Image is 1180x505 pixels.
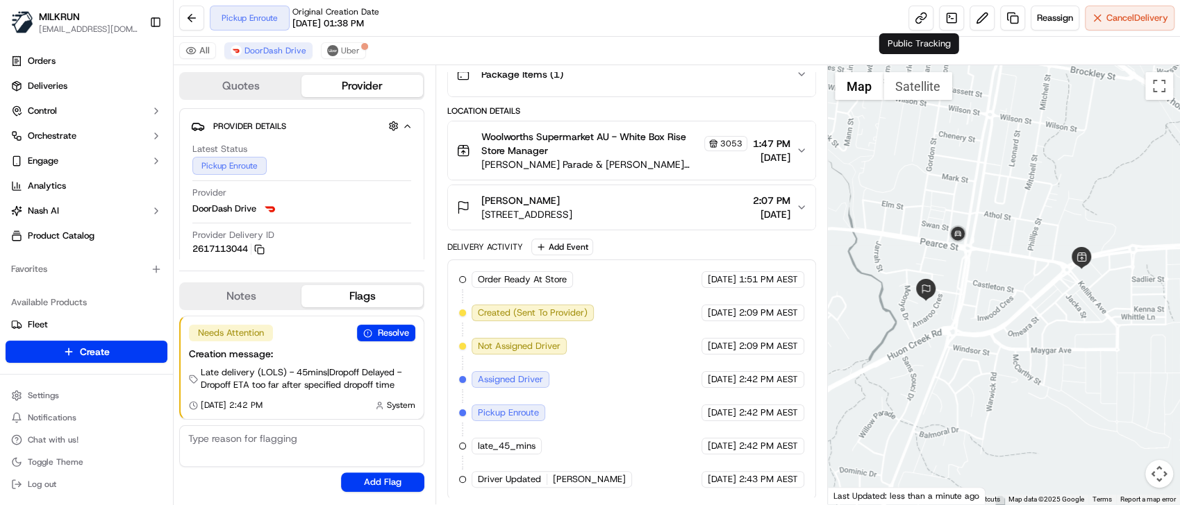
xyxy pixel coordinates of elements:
button: Engage [6,150,167,172]
img: MILKRUN [11,11,33,33]
span: Control [28,105,57,117]
a: Orders [6,50,167,72]
span: 2:07 PM [753,194,790,207]
span: DoorDash Drive [192,203,256,215]
button: Log out [6,474,167,494]
span: Assigned Driver [478,373,543,386]
span: [DATE] 01:38 PM [292,17,364,30]
span: Provider [192,187,226,199]
span: Latest Status [192,143,247,155]
span: Late delivery (LOLS) - 45mins | Dropoff Delayed - Dropoff ETA too far after specified dropoff time [201,366,415,391]
span: Uber [341,45,360,56]
span: Provider Details [213,121,286,132]
div: Favorites [6,258,167,280]
img: Google [831,486,877,504]
span: Original Creation Date [292,6,379,17]
span: Create [80,345,110,359]
button: Show satellite imagery [883,72,952,100]
span: Analytics [28,180,66,192]
button: MILKRUNMILKRUN[EMAIL_ADDRESS][DOMAIN_NAME] [6,6,144,39]
span: [PERSON_NAME] Parade & [PERSON_NAME][STREET_ADDRESS] [481,157,747,171]
a: Terms (opens in new tab) [1092,495,1112,503]
button: 2617113044 [192,243,265,255]
span: Orders [28,55,56,67]
button: Reassign [1031,6,1079,31]
span: [DATE] [708,373,736,386]
button: Provider Details [191,114,413,137]
button: [EMAIL_ADDRESS][DOMAIN_NAME] [39,24,138,35]
span: [DATE] [753,151,790,164]
a: Deliveries [6,75,167,97]
span: 1:51 PM AEST [739,273,798,286]
span: Log out [28,479,56,490]
img: doordash_logo_v2.png [231,45,242,56]
button: Notes [181,285,301,307]
span: Order Ready At Store [478,273,567,286]
a: Report a map error [1120,495,1176,503]
span: Fleet [28,318,48,331]
span: Cancel Delivery [1106,12,1168,24]
div: Location Details [447,105,816,117]
span: 3053 [720,138,742,149]
span: [DATE] [708,473,736,486]
span: Woolworths Supermarket AU - White Box Rise Store Manager [481,130,701,157]
button: Package Items (1) [448,52,815,96]
button: Resolve [357,325,415,341]
a: Analytics [6,175,167,197]
button: Orchestrate [6,125,167,147]
span: 2:09 PM AEST [739,307,798,319]
span: Toggle Theme [28,456,83,468]
button: Add Flag [341,472,424,492]
span: Provider Delivery ID [192,229,274,241]
button: Show street map [835,72,883,100]
span: Not Assigned Driver [478,340,560,352]
img: uber-new-logo.jpeg [327,45,338,56]
span: Engage [28,155,58,167]
span: Deliveries [28,80,67,92]
span: [DATE] [708,340,736,352]
button: Add Event [531,239,593,255]
span: MILKRUN [39,10,80,24]
span: [DATE] [708,273,736,286]
span: Orchestrate [28,130,76,142]
div: Last Updated: less than a minute ago [828,487,986,504]
span: Nash AI [28,205,59,217]
button: Uber [321,42,366,59]
span: Map data ©2025 Google [1008,495,1084,503]
span: [DATE] 2:42 PM [201,400,263,411]
button: All [179,42,216,59]
span: Chat with us! [28,434,78,445]
span: 2:09 PM AEST [739,340,798,352]
span: late_45_mins [478,440,535,452]
button: Chat with us! [6,430,167,450]
span: DoorDash Drive [244,45,306,56]
button: Flags [301,285,422,307]
span: [DATE] [708,406,736,419]
span: 1:47 PM [753,137,790,151]
button: Fleet [6,314,167,336]
button: Notifications [6,408,167,427]
span: [STREET_ADDRESS] [481,207,572,221]
div: Delivery Activity [447,241,523,252]
div: Creation message: [189,347,415,361]
span: Product Catalog [28,230,94,242]
button: Toggle fullscreen view [1145,72,1173,100]
span: System [387,400,415,411]
div: Needs Attention [189,325,273,341]
button: DoorDash Drive [224,42,313,59]
button: Settings [6,386,167,405]
span: 2:43 PM AEST [739,473,798,486]
span: Reassign [1037,12,1073,24]
button: Toggle Theme [6,452,167,472]
span: 2:42 PM AEST [739,406,798,419]
button: Map camera controls [1145,460,1173,488]
span: Package Items ( 1 ) [481,67,563,81]
span: [PERSON_NAME] [481,194,560,207]
span: 2:42 PM AEST [739,373,798,386]
span: [DATE] [708,440,736,452]
span: Driver Updated [478,473,541,486]
img: doordash_logo_v2.png [262,200,279,217]
span: Notifications [28,412,76,423]
button: Control [6,100,167,122]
